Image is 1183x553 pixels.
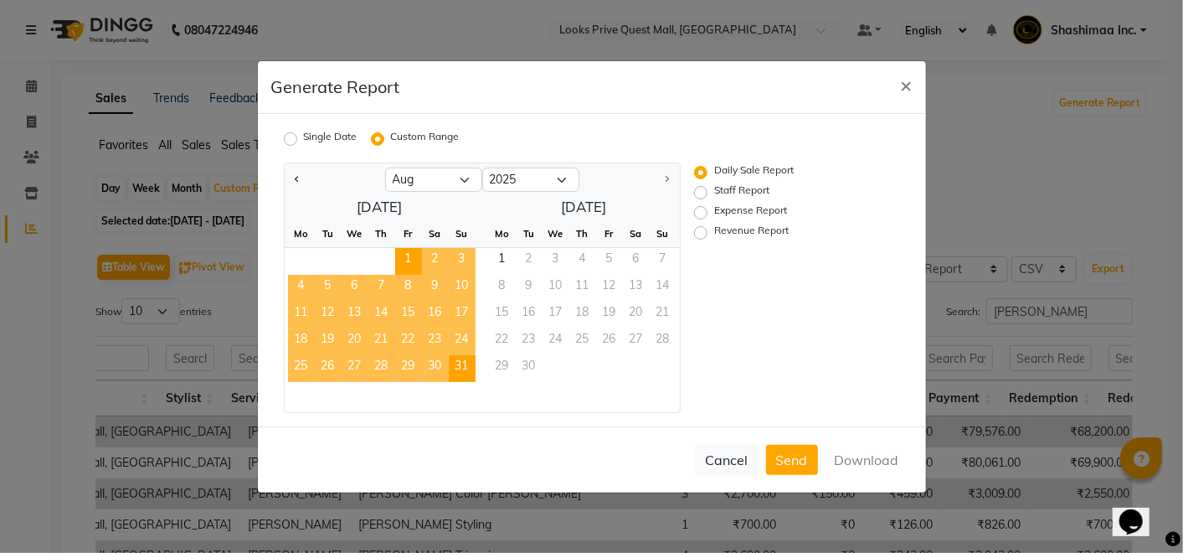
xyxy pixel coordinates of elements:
label: Single Date [304,129,357,149]
div: Sunday, August 31, 2025 [449,355,476,382]
span: 2 [422,248,449,275]
span: × [901,72,913,97]
div: Friday, August 29, 2025 [395,355,422,382]
span: 18 [288,328,315,355]
div: Tuesday, August 26, 2025 [315,355,342,382]
div: Thursday, August 28, 2025 [368,355,395,382]
label: Staff Report [714,183,769,203]
div: Tuesday, August 19, 2025 [315,328,342,355]
div: Su [449,220,476,247]
div: Sunday, August 3, 2025 [449,248,476,275]
span: 26 [315,355,342,382]
span: 10 [449,275,476,302]
span: 15 [395,302,422,328]
span: 19 [315,328,342,355]
h5: Generate Report [271,75,400,100]
div: Thursday, August 7, 2025 [368,275,395,302]
div: Fr [395,220,422,247]
span: 3 [449,248,476,275]
div: Saturday, August 23, 2025 [422,328,449,355]
div: Mo [489,220,516,247]
span: 27 [342,355,368,382]
span: 25 [288,355,315,382]
div: Friday, August 22, 2025 [395,328,422,355]
div: Su [650,220,676,247]
div: Wednesday, August 6, 2025 [342,275,368,302]
span: 24 [449,328,476,355]
label: Expense Report [714,203,787,223]
div: Saturday, August 30, 2025 [422,355,449,382]
div: Monday, September 1, 2025 [489,248,516,275]
button: Previous month [291,167,305,194]
button: Cancel [695,444,759,476]
div: Monday, August 25, 2025 [288,355,315,382]
div: Tu [315,220,342,247]
div: Saturday, August 16, 2025 [422,302,449,328]
div: Saturday, August 2, 2025 [422,248,449,275]
span: 13 [342,302,368,328]
div: Sunday, August 24, 2025 [449,328,476,355]
div: Tuesday, August 12, 2025 [315,302,342,328]
div: Wednesday, August 13, 2025 [342,302,368,328]
div: Monday, August 11, 2025 [288,302,315,328]
div: Th [569,220,596,247]
span: 17 [449,302,476,328]
div: Saturday, August 9, 2025 [422,275,449,302]
div: We [342,220,368,247]
div: Thursday, August 14, 2025 [368,302,395,328]
div: Th [368,220,395,247]
div: Thursday, August 21, 2025 [368,328,395,355]
span: 7 [368,275,395,302]
div: We [543,220,569,247]
div: Friday, August 1, 2025 [395,248,422,275]
div: Monday, August 4, 2025 [288,275,315,302]
span: 23 [422,328,449,355]
div: Fr [596,220,623,247]
button: Send [766,445,818,475]
span: 8 [395,275,422,302]
span: 22 [395,328,422,355]
select: Select year [482,168,579,193]
div: Sa [422,220,449,247]
div: Mo [288,220,315,247]
div: Tu [516,220,543,247]
span: 21 [368,328,395,355]
span: 16 [422,302,449,328]
span: 20 [342,328,368,355]
div: Sunday, August 17, 2025 [449,302,476,328]
span: 1 [395,248,422,275]
iframe: chat widget [1113,486,1166,536]
span: 12 [315,302,342,328]
div: Monday, August 18, 2025 [288,328,315,355]
span: 6 [342,275,368,302]
div: Wednesday, August 27, 2025 [342,355,368,382]
span: 5 [315,275,342,302]
div: Wednesday, August 20, 2025 [342,328,368,355]
span: 1 [489,248,516,275]
span: 31 [449,355,476,382]
span: 29 [395,355,422,382]
span: 14 [368,302,395,328]
div: Tuesday, August 5, 2025 [315,275,342,302]
div: Friday, August 15, 2025 [395,302,422,328]
span: 30 [422,355,449,382]
span: 4 [288,275,315,302]
label: Daily Sale Report [714,163,794,183]
label: Revenue Report [714,223,789,243]
button: Close [887,61,926,108]
div: Friday, August 8, 2025 [395,275,422,302]
span: 9 [422,275,449,302]
span: 28 [368,355,395,382]
div: Sunday, August 10, 2025 [449,275,476,302]
select: Select month [385,168,482,193]
div: Sa [623,220,650,247]
label: Custom Range [391,129,460,149]
span: 11 [288,302,315,328]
